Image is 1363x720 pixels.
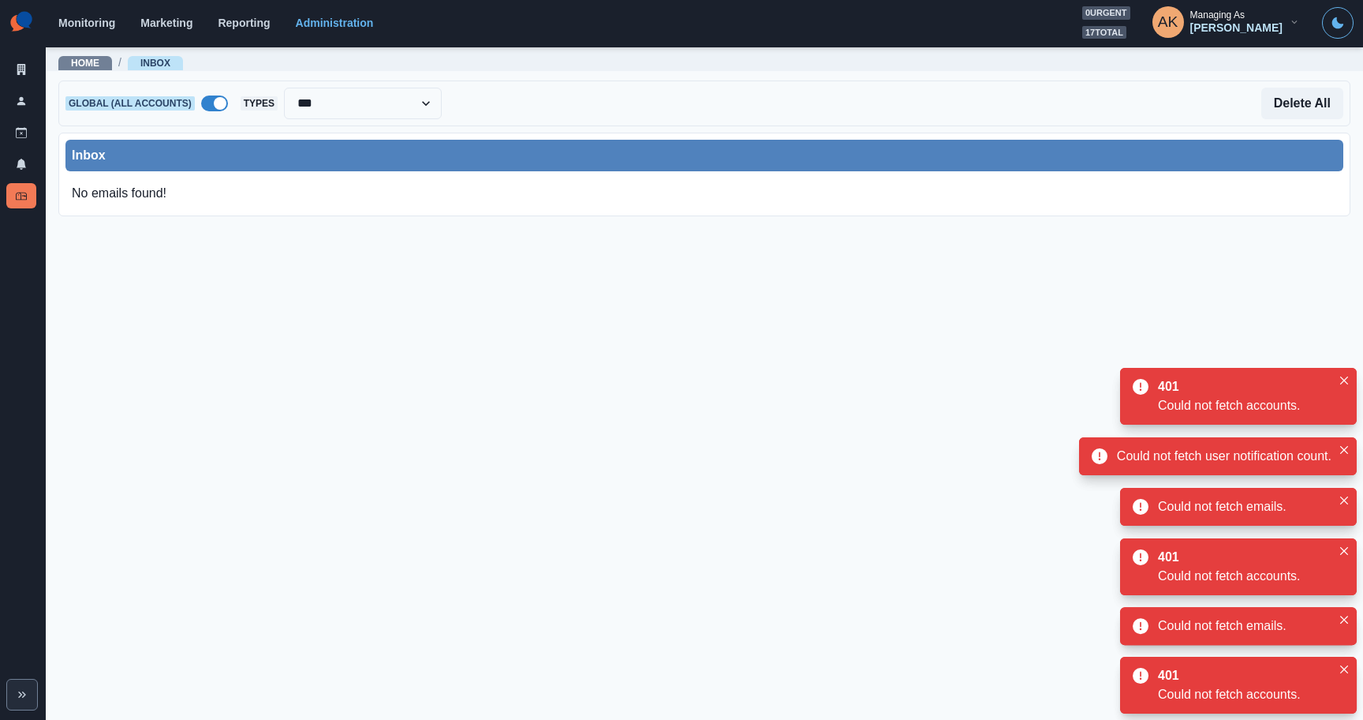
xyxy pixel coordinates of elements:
[1158,685,1331,704] div: Could not fetch accounts.
[296,17,374,29] a: Administration
[241,96,278,111] span: Types
[1140,6,1313,38] button: Managing As[PERSON_NAME]
[6,57,36,82] a: Clients
[1322,7,1354,39] button: Toggle Mode
[1335,610,1354,629] button: Close
[1158,666,1325,685] div: 401
[1335,542,1354,561] button: Close
[1261,88,1343,119] button: Delete All
[71,58,99,69] a: Home
[1082,6,1130,20] span: 0 urgent
[1158,3,1178,41] div: Alex Kalogeropoulos
[140,17,192,29] a: Marketing
[1158,567,1331,586] div: Could not fetch accounts.
[1158,497,1331,516] div: Could not fetch emails.
[6,679,38,711] button: Expand
[1190,9,1245,21] div: Managing As
[72,146,1337,165] div: Inbox
[58,17,115,29] a: Monitoring
[65,96,195,111] span: Global (All Accounts)
[1117,447,1331,466] div: Could not fetch user notification count.
[1158,377,1325,396] div: 401
[6,152,36,177] a: Notifications
[1335,441,1354,459] button: Close
[1335,491,1354,510] button: Close
[1335,371,1354,390] button: Close
[6,120,36,145] a: Draft Posts
[58,54,183,71] nav: breadcrumb
[118,54,121,71] span: /
[6,88,36,114] a: Users
[1158,396,1331,415] div: Could not fetch accounts.
[6,183,36,208] a: Inbox
[1158,617,1331,636] div: Could not fetch emails.
[1335,660,1354,679] button: Close
[218,17,270,29] a: Reporting
[1082,26,1126,39] span: 17 total
[1190,21,1283,35] div: [PERSON_NAME]
[1158,548,1325,567] div: 401
[140,58,170,69] a: Inbox
[65,178,173,209] p: No emails found!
